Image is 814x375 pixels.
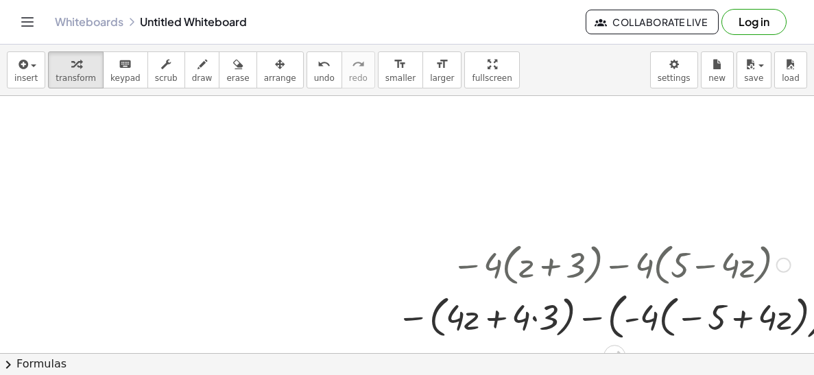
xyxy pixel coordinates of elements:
[394,56,407,73] i: format_size
[155,73,178,83] span: scrub
[472,73,512,83] span: fullscreen
[147,51,185,88] button: scrub
[318,56,331,73] i: undo
[307,51,342,88] button: undoundo
[435,56,448,73] i: format_size
[342,51,375,88] button: redoredo
[48,51,104,88] button: transform
[774,51,807,88] button: load
[782,73,800,83] span: load
[14,73,38,83] span: insert
[744,73,763,83] span: save
[378,51,423,88] button: format_sizesmaller
[737,51,771,88] button: save
[464,51,519,88] button: fullscreen
[430,73,454,83] span: larger
[721,9,787,35] button: Log in
[16,11,38,33] button: Toggle navigation
[597,16,707,28] span: Collaborate Live
[352,56,365,73] i: redo
[708,73,726,83] span: new
[314,73,335,83] span: undo
[256,51,304,88] button: arrange
[7,51,45,88] button: insert
[103,51,148,88] button: keyboardkeypad
[184,51,220,88] button: draw
[586,10,719,34] button: Collaborate Live
[385,73,416,83] span: smaller
[56,73,96,83] span: transform
[226,73,249,83] span: erase
[264,73,296,83] span: arrange
[110,73,141,83] span: keypad
[119,56,132,73] i: keyboard
[219,51,256,88] button: erase
[650,51,698,88] button: settings
[658,73,691,83] span: settings
[192,73,213,83] span: draw
[349,73,368,83] span: redo
[603,346,625,367] div: Edit math
[422,51,462,88] button: format_sizelarger
[701,51,734,88] button: new
[55,15,123,29] a: Whiteboards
